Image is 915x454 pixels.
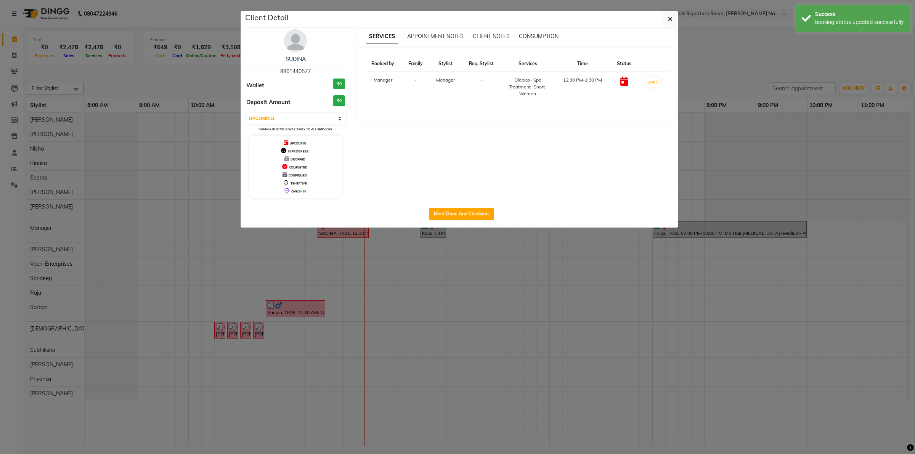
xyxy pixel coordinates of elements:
[429,208,494,220] button: Mark Done And Checkout
[364,72,402,102] td: Manager
[333,95,345,106] h3: ₹0
[554,72,610,102] td: 12:30 PM-1:30 PM
[364,56,402,72] th: Booked by
[407,33,464,40] span: APPOINTMENT NOTES
[436,77,455,83] span: Manager
[280,68,311,75] span: 8861440577
[462,56,501,72] th: Req. Stylist
[291,157,305,161] span: DROPPED
[645,77,661,87] button: START
[462,72,501,102] td: -
[519,33,559,40] span: CONSUMPTION
[366,30,398,43] span: SERVICES
[501,56,555,72] th: Services
[290,141,306,145] span: UPCOMING
[258,127,333,131] small: Change in status will apply to all services.
[506,77,550,97] div: Olaplex- Spa Treatment- Short- Women
[284,29,307,52] img: avatar
[289,165,307,169] span: COMPLETED
[246,81,264,90] span: Wallet
[429,56,462,72] th: Stylist
[610,56,638,72] th: Status
[246,98,291,107] span: Deposit Amount
[288,149,308,153] span: IN PROGRESS
[289,173,307,177] span: CONFIRMED
[291,181,307,185] span: TENTATIVE
[401,72,429,102] td: -
[815,18,905,26] div: booking status updated successfully
[815,10,905,18] div: Success
[245,12,289,23] h5: Client Detail
[401,56,429,72] th: Family
[333,79,345,90] h3: ₹0
[291,189,306,193] span: CHECK-IN
[473,33,510,40] span: CLIENT NOTES
[286,56,306,63] a: SUDINA
[554,56,610,72] th: Time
